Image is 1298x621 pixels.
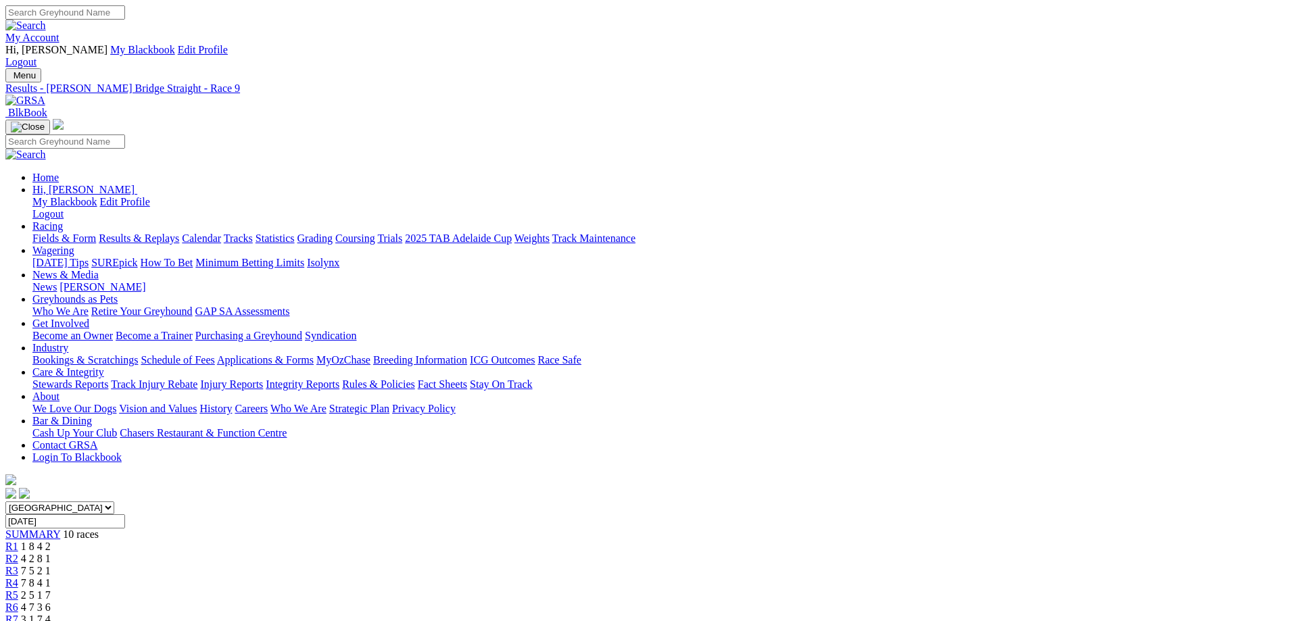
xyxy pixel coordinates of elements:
[32,415,92,426] a: Bar & Dining
[217,354,314,366] a: Applications & Forms
[266,378,339,390] a: Integrity Reports
[200,378,263,390] a: Injury Reports
[5,20,46,32] img: Search
[5,601,18,613] span: R6
[91,257,137,268] a: SUREpick
[63,528,99,540] span: 10 races
[5,553,18,564] a: R2
[21,553,51,564] span: 4 2 8 1
[32,403,116,414] a: We Love Our Dogs
[335,232,375,244] a: Coursing
[32,354,1293,366] div: Industry
[307,257,339,268] a: Isolynx
[392,403,456,414] a: Privacy Policy
[21,577,51,589] span: 7 8 4 1
[514,232,550,244] a: Weights
[178,44,228,55] a: Edit Profile
[32,196,97,207] a: My Blackbook
[141,257,193,268] a: How To Bet
[5,44,1293,68] div: My Account
[5,488,16,499] img: facebook.svg
[91,305,193,317] a: Retire Your Greyhound
[32,196,1293,220] div: Hi, [PERSON_NAME]
[5,541,18,552] a: R1
[32,184,135,195] span: Hi, [PERSON_NAME]
[5,120,50,134] button: Toggle navigation
[141,354,214,366] a: Schedule of Fees
[182,232,221,244] a: Calendar
[5,474,16,485] img: logo-grsa-white.png
[99,232,179,244] a: Results & Replays
[100,196,150,207] a: Edit Profile
[32,451,122,463] a: Login To Blackbook
[32,378,108,390] a: Stewards Reports
[32,378,1293,391] div: Care & Integrity
[5,577,18,589] a: R4
[32,172,59,183] a: Home
[110,44,175,55] a: My Blackbook
[21,601,51,613] span: 4 7 3 6
[5,107,47,118] a: BlkBook
[297,232,333,244] a: Grading
[111,378,197,390] a: Track Injury Rebate
[32,257,89,268] a: [DATE] Tips
[32,232,1293,245] div: Racing
[14,70,36,80] span: Menu
[316,354,370,366] a: MyOzChase
[235,403,268,414] a: Careers
[5,82,1293,95] a: Results - [PERSON_NAME] Bridge Straight - Race 9
[5,95,45,107] img: GRSA
[195,257,304,268] a: Minimum Betting Limits
[5,589,18,601] a: R5
[59,281,145,293] a: [PERSON_NAME]
[32,439,97,451] a: Contact GRSA
[342,378,415,390] a: Rules & Policies
[470,378,532,390] a: Stay On Track
[53,119,64,130] img: logo-grsa-white.png
[32,305,1293,318] div: Greyhounds as Pets
[32,269,99,280] a: News & Media
[32,293,118,305] a: Greyhounds as Pets
[5,44,107,55] span: Hi, [PERSON_NAME]
[5,149,46,161] img: Search
[21,565,51,576] span: 7 5 2 1
[537,354,581,366] a: Race Safe
[329,403,389,414] a: Strategic Plan
[418,378,467,390] a: Fact Sheets
[32,281,57,293] a: News
[32,366,104,378] a: Care & Integrity
[32,208,64,220] a: Logout
[21,589,51,601] span: 2 5 1 7
[32,330,113,341] a: Become an Owner
[32,342,68,353] a: Industry
[5,5,125,20] input: Search
[120,427,287,439] a: Chasers Restaurant & Function Centre
[199,403,232,414] a: History
[195,330,302,341] a: Purchasing a Greyhound
[32,427,117,439] a: Cash Up Your Club
[5,565,18,576] a: R3
[116,330,193,341] a: Become a Trainer
[470,354,535,366] a: ICG Outcomes
[32,427,1293,439] div: Bar & Dining
[32,305,89,317] a: Who We Are
[32,318,89,329] a: Get Involved
[377,232,402,244] a: Trials
[5,68,41,82] button: Toggle navigation
[305,330,356,341] a: Syndication
[21,541,51,552] span: 1 8 4 2
[5,528,60,540] a: SUMMARY
[19,488,30,499] img: twitter.svg
[373,354,467,366] a: Breeding Information
[405,232,512,244] a: 2025 TAB Adelaide Cup
[552,232,635,244] a: Track Maintenance
[32,354,138,366] a: Bookings & Scratchings
[32,245,74,256] a: Wagering
[5,32,59,43] a: My Account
